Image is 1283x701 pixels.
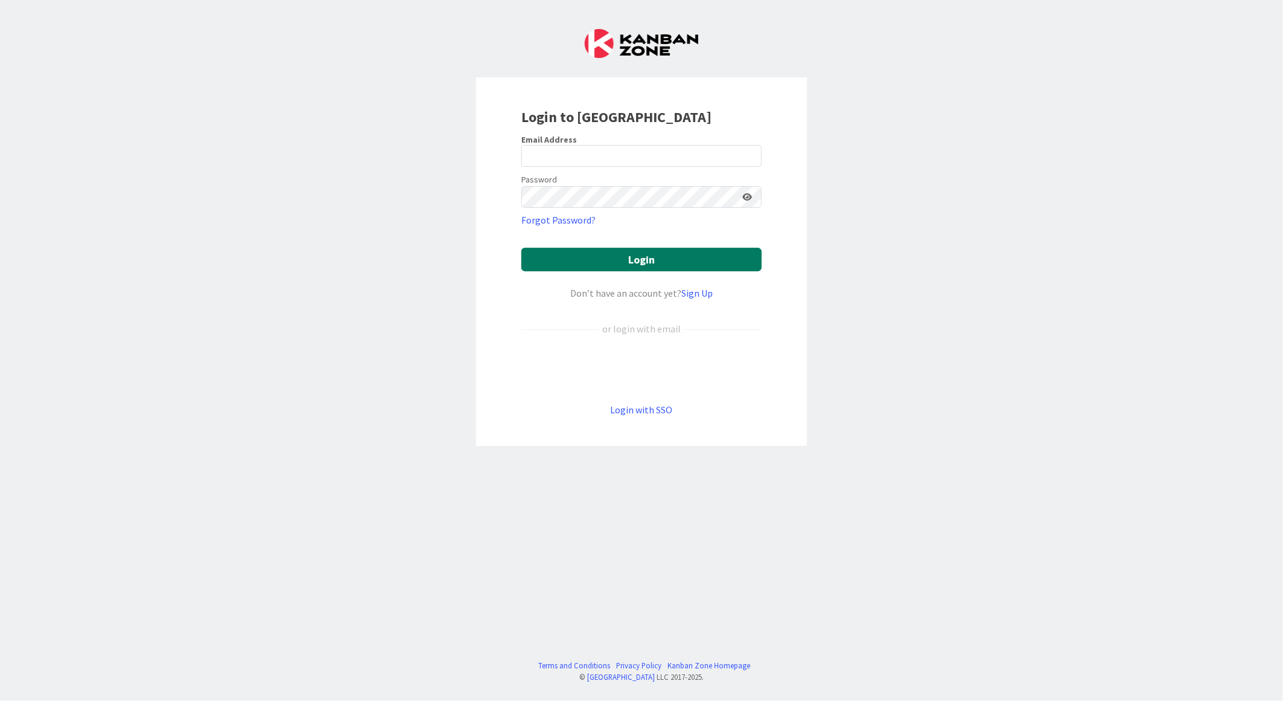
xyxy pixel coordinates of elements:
[617,660,662,671] a: Privacy Policy
[611,404,673,416] a: Login with SSO
[521,248,762,271] button: Login
[599,321,684,336] div: or login with email
[681,287,713,299] a: Sign Up
[539,660,611,671] a: Terms and Conditions
[521,134,577,145] label: Email Address
[521,286,762,300] div: Don’t have an account yet?
[515,356,768,383] iframe: Kirjaudu Google-tilillä -painike
[668,660,751,671] a: Kanban Zone Homepage
[585,29,698,58] img: Kanban Zone
[521,173,557,186] label: Password
[521,108,712,126] b: Login to [GEOGRAPHIC_DATA]
[587,672,655,682] a: [GEOGRAPHIC_DATA]
[533,671,751,683] div: © LLC 2017- 2025 .
[521,213,596,227] a: Forgot Password?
